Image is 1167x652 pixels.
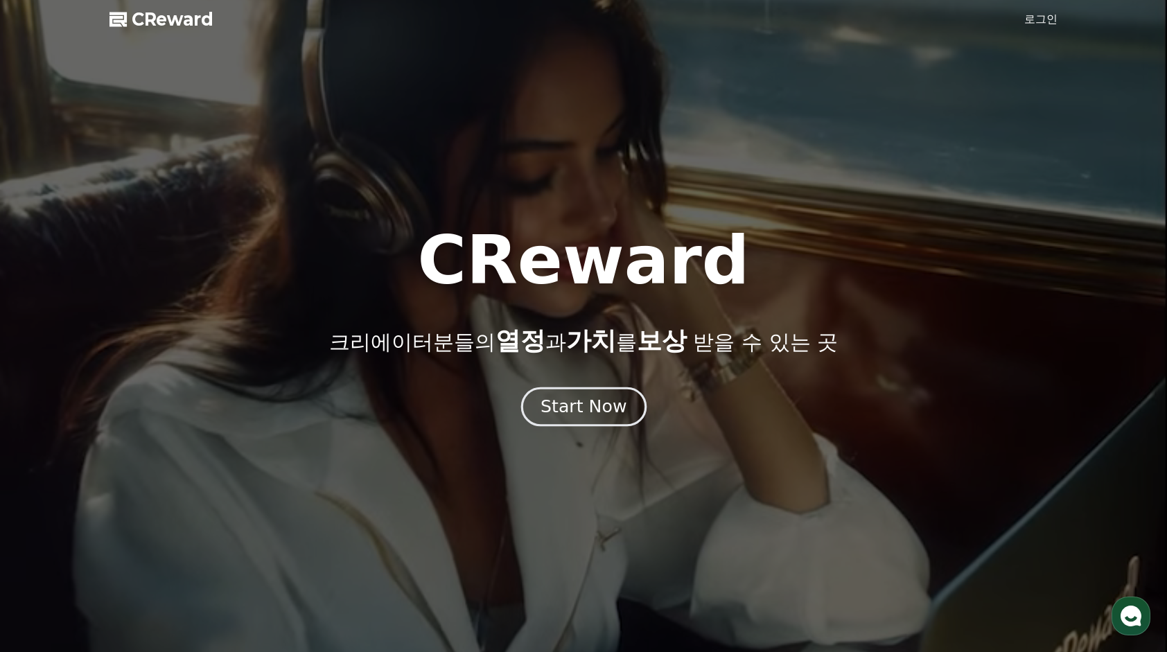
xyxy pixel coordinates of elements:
p: 크리에이터분들의 과 를 받을 수 있는 곳 [329,327,838,355]
a: 대화 [91,439,179,474]
span: 가치 [566,326,616,355]
a: 로그인 [1024,11,1058,28]
a: Start Now [524,402,644,415]
span: 설정 [214,460,231,471]
a: CReward [109,8,213,30]
span: 보상 [637,326,687,355]
span: 홈 [44,460,52,471]
div: Start Now [541,395,626,418]
a: 설정 [179,439,266,474]
h1: CReward [417,227,749,294]
span: 열정 [495,326,545,355]
a: 홈 [4,439,91,474]
span: 대화 [127,461,143,472]
span: CReward [132,8,213,30]
button: Start Now [520,387,646,426]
